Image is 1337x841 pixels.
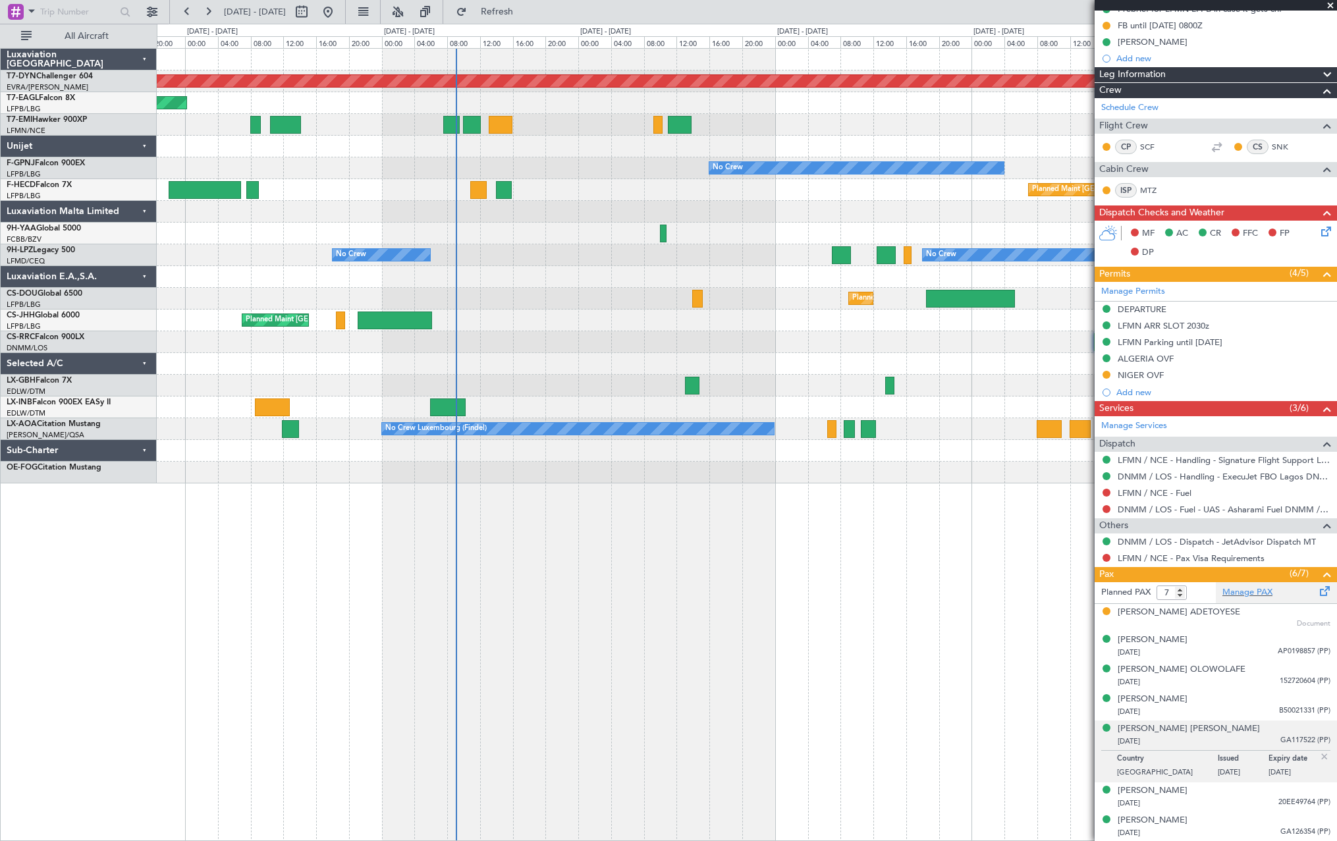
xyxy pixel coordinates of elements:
[1118,693,1187,706] div: [PERSON_NAME]
[40,2,116,22] input: Trip Number
[7,430,84,440] a: [PERSON_NAME]/QSA
[450,1,529,22] button: Refresh
[1118,722,1260,736] div: [PERSON_NAME] [PERSON_NAME]
[1210,227,1221,240] span: CR
[1118,337,1222,348] div: LFMN Parking until [DATE]
[1118,20,1203,31] div: FB until [DATE] 0800Z
[775,36,808,48] div: 00:00
[1115,140,1137,154] div: CP
[7,387,45,396] a: EDLW/DTM
[7,116,32,124] span: T7-EMI
[7,116,87,124] a: T7-EMIHawker 900XP
[7,246,75,254] a: 9H-LPZLegacy 500
[1243,227,1258,240] span: FFC
[1099,518,1128,533] span: Others
[470,7,525,16] span: Refresh
[7,159,35,167] span: F-GPNJ
[1117,754,1218,767] p: Country
[447,36,480,48] div: 08:00
[906,36,939,48] div: 16:00
[1101,285,1165,298] a: Manage Permits
[7,225,81,232] a: 9H-YAAGlobal 5000
[1118,634,1187,647] div: [PERSON_NAME]
[7,94,39,102] span: T7-EAGL
[1118,784,1187,798] div: [PERSON_NAME]
[7,246,33,254] span: 9H-LPZ
[246,310,453,330] div: Planned Maint [GEOGRAPHIC_DATA] ([GEOGRAPHIC_DATA])
[7,377,72,385] a: LX-GBHFalcon 7X
[1279,705,1330,717] span: B50021331 (PP)
[873,36,906,48] div: 12:00
[1118,454,1330,466] a: LFMN / NCE - Handling - Signature Flight Support LFMN / NCE
[971,36,1004,48] div: 00:00
[7,333,35,341] span: CS-RRC
[7,321,41,331] a: LFPB/LBG
[1297,618,1330,630] span: Document
[644,36,677,48] div: 08:00
[1118,707,1140,717] span: [DATE]
[7,181,72,189] a: F-HECDFalcon 7X
[7,464,101,472] a: OE-FOGCitation Mustang
[1118,647,1140,657] span: [DATE]
[1140,141,1170,153] a: SCF
[349,36,382,48] div: 20:00
[1118,828,1140,838] span: [DATE]
[7,408,45,418] a: EDLW/DTM
[14,26,143,47] button: All Aircraft
[1218,754,1269,767] p: Issued
[7,169,41,179] a: LFPB/LBG
[152,36,185,48] div: 20:00
[382,36,415,48] div: 00:00
[1115,183,1137,198] div: ISP
[7,290,82,298] a: CS-DOUGlobal 6500
[1118,553,1265,564] a: LFMN / NCE - Pax Visa Requirements
[1032,180,1240,200] div: Planned Maint [GEOGRAPHIC_DATA] ([GEOGRAPHIC_DATA])
[336,245,366,265] div: No Crew
[1117,767,1218,780] p: [GEOGRAPHIC_DATA]
[1118,36,1187,47] div: [PERSON_NAME]
[1280,676,1330,687] span: 152720604 (PP)
[1118,814,1187,827] div: [PERSON_NAME]
[1118,606,1240,619] div: [PERSON_NAME] ADETOYESE
[1099,437,1135,452] span: Dispatch
[7,420,37,428] span: LX-AOA
[7,225,36,232] span: 9H-YAA
[384,26,435,38] div: [DATE] - [DATE]
[713,158,743,178] div: No Crew
[7,181,36,189] span: F-HECD
[1101,101,1159,115] a: Schedule Crew
[777,26,828,38] div: [DATE] - [DATE]
[580,26,631,38] div: [DATE] - [DATE]
[1280,827,1330,838] span: GA126354 (PP)
[7,312,35,319] span: CS-JHH
[676,36,709,48] div: 12:00
[1272,141,1301,153] a: SNK
[1278,797,1330,808] span: 20EE49764 (PP)
[1099,205,1224,221] span: Dispatch Checks and Weather
[7,94,75,102] a: T7-EAGLFalcon 8X
[1118,663,1245,676] div: [PERSON_NAME] OLOWOLAFE
[1290,266,1309,280] span: (4/5)
[1280,735,1330,746] span: GA117522 (PP)
[1118,471,1330,482] a: DNMM / LOS - Handling - ExecuJet FBO Lagos DNMM / LOS
[7,234,41,244] a: FCBB/BZV
[611,36,644,48] div: 04:00
[316,36,349,48] div: 16:00
[7,82,88,92] a: EVRA/[PERSON_NAME]
[1099,567,1114,582] span: Pax
[1290,566,1309,580] span: (6/7)
[1290,401,1309,415] span: (3/6)
[185,36,218,48] div: 00:00
[1116,53,1330,64] div: Add new
[1118,504,1330,515] a: DNMM / LOS - Fuel - UAS - Asharami Fuel DNMM / LOS
[1176,227,1188,240] span: AC
[7,72,93,80] a: T7-DYNChallenger 604
[852,288,1060,308] div: Planned Maint [GEOGRAPHIC_DATA] ([GEOGRAPHIC_DATA])
[7,377,36,385] span: LX-GBH
[1099,401,1133,416] span: Services
[1278,646,1330,657] span: AP0198857 (PP)
[1118,353,1174,364] div: ALGERIA OVF
[1118,798,1140,808] span: [DATE]
[414,36,447,48] div: 04:00
[513,36,546,48] div: 16:00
